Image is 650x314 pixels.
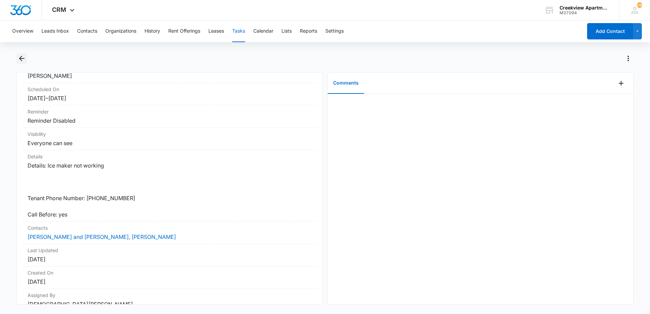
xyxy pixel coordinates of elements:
[28,224,312,231] dt: Contacts
[232,20,245,42] button: Tasks
[623,53,634,64] button: Actions
[28,269,312,276] dt: Created On
[253,20,273,42] button: Calendar
[28,86,312,93] dt: Scheduled On
[22,105,317,128] div: ReminderReminder Disabled
[16,53,27,64] button: Back
[560,5,609,11] div: account name
[22,222,317,244] div: Contacts[PERSON_NAME] and [PERSON_NAME], [PERSON_NAME]
[28,233,176,240] a: [PERSON_NAME] and [PERSON_NAME], [PERSON_NAME]
[105,20,136,42] button: Organizations
[22,128,317,150] div: VisibilityEveryone can see
[328,73,364,94] button: Comments
[22,150,317,222] div: DetailsDetails: Ice maker not working Tenant Phone Number: [PHONE_NUMBER] Call Before: yes
[28,94,312,102] dd: [DATE] – [DATE]
[28,292,312,299] dt: Assigned By
[28,153,312,160] dt: Details
[77,20,97,42] button: Contacts
[144,20,160,42] button: History
[22,289,317,311] div: Assigned By[DEMOGRAPHIC_DATA][PERSON_NAME]
[22,266,317,289] div: Created On[DATE]
[12,20,33,42] button: Overview
[22,244,317,266] div: Last Updated[DATE]
[281,20,292,42] button: Lists
[616,78,627,89] button: Add Comment
[300,20,317,42] button: Reports
[28,108,312,115] dt: Reminder
[325,20,344,42] button: Settings
[22,83,317,105] div: Scheduled On[DATE]–[DATE]
[28,117,312,125] dd: Reminder Disabled
[28,139,312,147] dd: Everyone can see
[28,247,312,254] dt: Last Updated
[28,255,312,263] dd: [DATE]
[208,20,224,42] button: Leases
[637,2,642,8] div: notifications count
[52,6,66,13] span: CRM
[168,20,200,42] button: Rent Offerings
[587,23,633,39] button: Add Contact
[28,161,312,219] dd: Details: Ice maker not working Tenant Phone Number: [PHONE_NUMBER] Call Before: yes
[560,11,609,15] div: account id
[28,72,312,80] dd: [PERSON_NAME]
[41,20,69,42] button: Leads Inbox
[28,130,312,138] dt: Visibility
[28,300,312,308] dd: [DEMOGRAPHIC_DATA][PERSON_NAME]
[637,2,642,8] span: 186
[28,278,312,286] dd: [DATE]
